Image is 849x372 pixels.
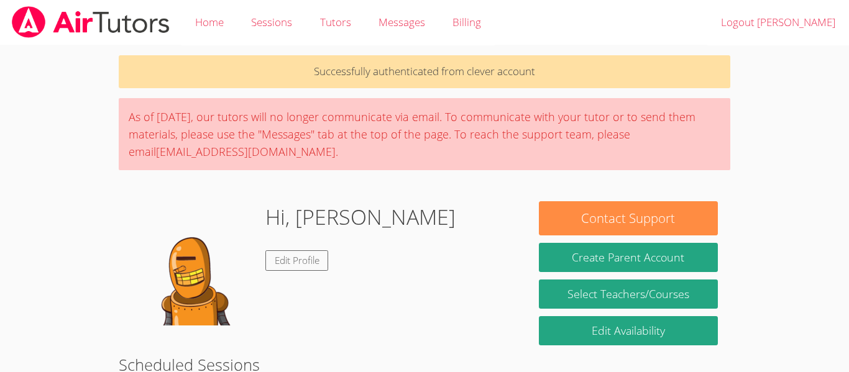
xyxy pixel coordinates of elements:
[539,243,718,272] button: Create Parent Account
[539,316,718,345] a: Edit Availability
[539,279,718,309] a: Select Teachers/Courses
[119,98,730,170] div: As of [DATE], our tutors will no longer communicate via email. To communicate with your tutor or ...
[265,250,329,271] a: Edit Profile
[119,55,730,88] p: Successfully authenticated from clever account
[11,6,171,38] img: airtutors_banner-c4298cdbf04f3fff15de1276eac7730deb9818008684d7c2e4769d2f7ddbe033.png
[265,201,456,233] h1: Hi, [PERSON_NAME]
[379,15,425,29] span: Messages
[539,201,718,235] button: Contact Support
[131,201,255,325] img: default.png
